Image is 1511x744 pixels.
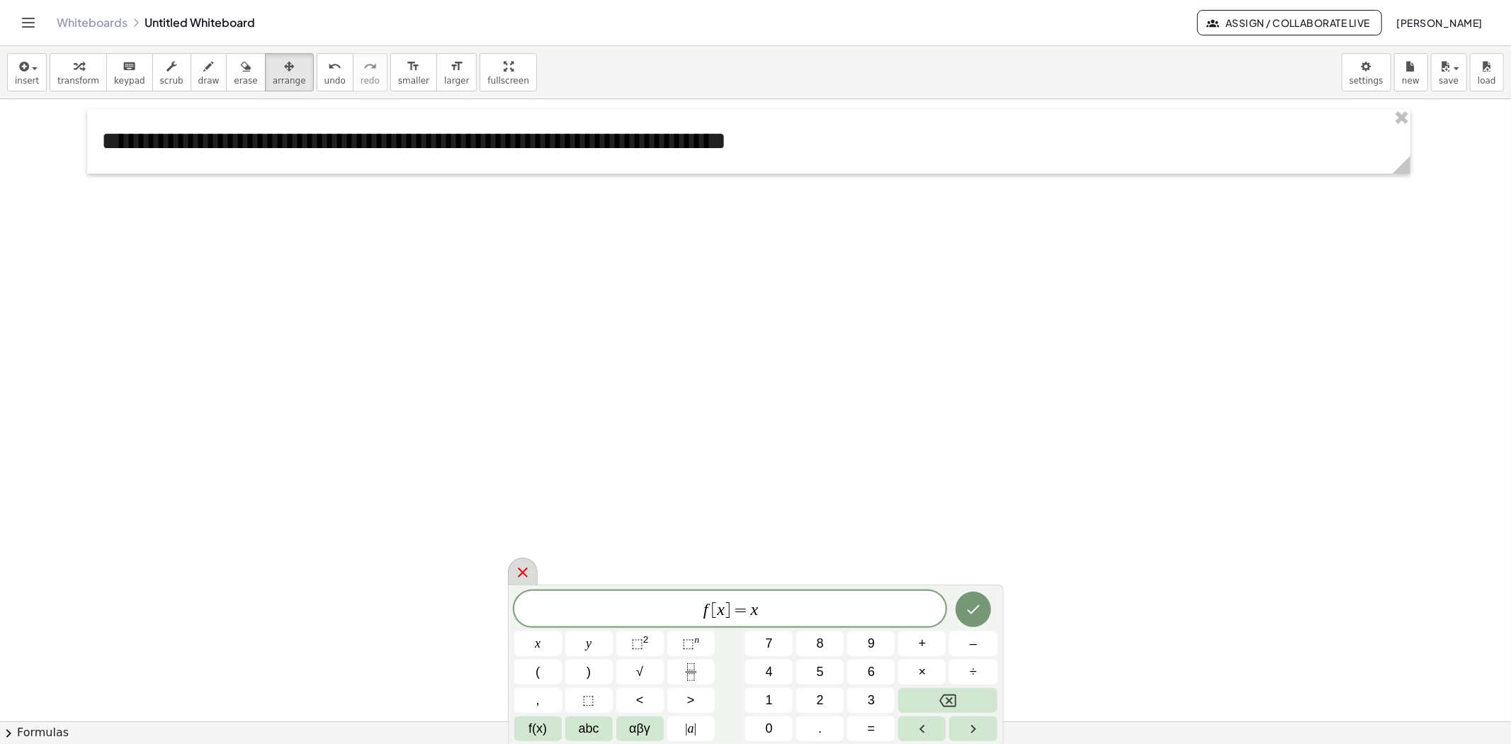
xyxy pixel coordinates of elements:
button: Absolute value [667,716,715,741]
button: Minus [949,631,997,656]
button: 2 [796,688,844,713]
span: undo [324,76,346,86]
i: undo [328,58,341,75]
span: αβγ [629,719,650,738]
button: Backspace [898,688,997,713]
button: draw [191,53,227,91]
span: 8 [817,634,824,653]
button: Plus [898,631,946,656]
i: keyboard [123,58,136,75]
button: Less than [616,688,664,713]
span: redo [361,76,380,86]
button: Greater than [667,688,715,713]
span: 0 [766,719,773,738]
button: fullscreen [480,53,536,91]
button: save [1431,53,1467,91]
span: erase [234,76,257,86]
button: undoundo [317,53,353,91]
span: insert [15,76,39,86]
button: [PERSON_NAME] [1385,10,1494,35]
button: 6 [847,660,895,684]
button: Done [956,592,991,627]
span: fullscreen [487,76,528,86]
i: redo [363,58,377,75]
span: scrub [160,76,183,86]
button: Fraction [667,660,715,684]
button: 3 [847,688,895,713]
span: save [1439,76,1459,86]
span: ] [725,602,730,619]
button: Superscript [667,631,715,656]
span: transform [57,76,99,86]
span: 5 [817,663,824,682]
span: abc [579,719,599,738]
span: = [730,602,751,619]
span: load [1478,76,1496,86]
button: Divide [949,660,997,684]
button: Alphabet [565,716,613,741]
button: Right arrow [949,716,997,741]
button: ) [565,660,613,684]
button: redoredo [353,53,387,91]
button: x [514,631,562,656]
span: ÷ [970,663,977,682]
sup: n [694,634,699,645]
sup: 2 [643,634,649,645]
span: draw [198,76,220,86]
span: 3 [868,691,875,710]
a: Whiteboards [57,16,128,30]
var: x [751,600,759,619]
span: – [970,634,977,653]
button: settings [1342,53,1391,91]
button: 9 [847,631,895,656]
span: [PERSON_NAME] [1396,16,1483,29]
span: ⬚ [583,691,595,710]
button: 1 [745,688,793,713]
span: [ [711,602,717,619]
button: Placeholder [565,688,613,713]
button: 7 [745,631,793,656]
button: , [514,688,562,713]
button: arrange [265,53,314,91]
button: insert [7,53,47,91]
button: load [1470,53,1504,91]
button: ( [514,660,562,684]
button: 5 [796,660,844,684]
button: keyboardkeypad [106,53,153,91]
button: scrub [152,53,191,91]
span: + [919,634,927,653]
button: new [1394,53,1428,91]
span: > [687,691,695,710]
span: larger [444,76,469,86]
button: y [565,631,613,656]
button: format_sizesmaller [390,53,437,91]
button: Times [898,660,946,684]
span: | [685,721,688,735]
span: × [919,663,927,682]
span: 9 [868,634,875,653]
span: x [535,634,541,653]
span: √ [636,663,643,682]
button: Equals [847,716,895,741]
var: x [717,600,725,619]
button: . [796,716,844,741]
span: ⬚ [631,636,643,650]
button: 8 [796,631,844,656]
button: Toggle navigation [17,11,40,34]
button: 0 [745,716,793,741]
button: Square root [616,660,664,684]
span: new [1402,76,1420,86]
i: format_size [450,58,463,75]
span: , [536,691,540,710]
span: ( [536,663,540,682]
span: < [636,691,644,710]
span: ⬚ [682,636,694,650]
button: Functions [514,716,562,741]
span: = [868,719,876,738]
button: format_sizelarger [436,53,477,91]
span: f(x) [528,719,547,738]
button: 4 [745,660,793,684]
span: 6 [868,663,875,682]
span: 7 [766,634,773,653]
button: Squared [616,631,664,656]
